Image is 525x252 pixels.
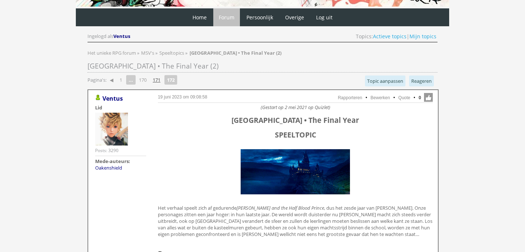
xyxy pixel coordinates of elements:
a: 171 [150,75,163,85]
a: 1 [117,75,125,85]
div: Posts: 3290 [95,147,118,154]
a: Mijn topics [409,33,436,40]
a: Oakenshield [95,164,122,171]
img: Ventus [95,113,128,146]
a: Persoonlijk [241,8,279,26]
span: MSV's [141,50,154,56]
span: [GEOGRAPHIC_DATA] • The Final Year (2) [87,61,219,71]
a: 19 juni 2023 om 09:08:58 [158,94,207,100]
span: [GEOGRAPHIC_DATA] • The Final Year SPEELTOPIC [232,115,359,140]
a: MSV's [141,50,155,56]
span: Pagina's: [87,77,106,84]
a: Ventus [102,94,123,102]
a: Home [187,8,212,26]
a: Het unieke RPG forum [87,50,137,56]
span: Speeltopics [159,50,184,56]
img: Gebruiker is online [95,95,101,101]
a: Quote [398,95,411,100]
i: (Gestart op 2 mei 2021 op Quizlet) [261,104,330,111]
strong: [GEOGRAPHIC_DATA] • The Final Year (2) [190,50,281,56]
strong: Mede-auteurs: [95,158,130,164]
a: Actieve topics [373,33,407,40]
a: Bewerken [370,95,390,100]
span: ... [126,75,136,85]
div: Ingelogd als [87,33,131,40]
a: Reageren [409,75,434,86]
span: » [185,50,187,56]
a: Ventus [113,33,131,39]
strong: 172 [164,75,177,85]
a: ◀ [107,75,116,85]
span: 0 [419,94,421,101]
div: Lid [95,104,146,111]
span: » [155,50,157,56]
span: Ventus [113,33,130,39]
span: Topics: | [356,33,436,40]
span: Het unieke RPG forum [87,50,136,56]
span: » [137,50,139,56]
img: giphy.gif [239,147,352,196]
i: [PERSON_NAME] and the Half Blood Prince [237,205,324,211]
a: Rapporteren [338,95,362,100]
a: Overige [280,8,310,26]
a: Log uit [311,8,338,26]
a: Topic aanpassen [365,75,405,86]
a: 170 [136,75,149,85]
a: Speeltopics [159,50,185,56]
a: Forum [213,8,240,26]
